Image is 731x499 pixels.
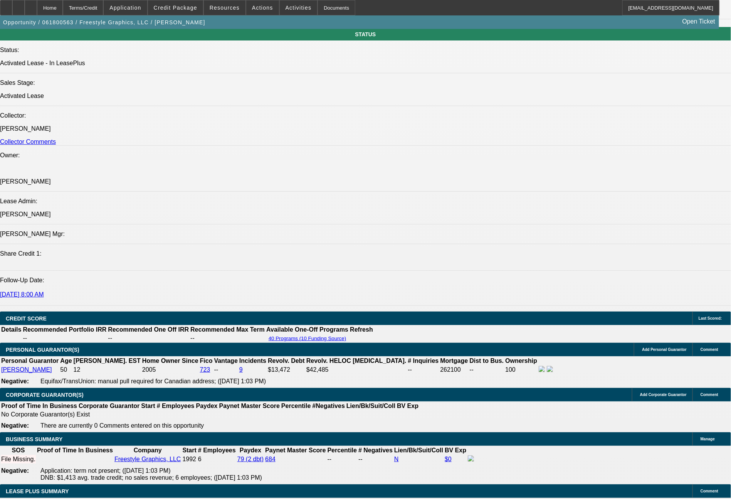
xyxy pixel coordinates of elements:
[1,366,52,373] a: [PERSON_NAME]
[268,357,305,364] b: Revolv. Debt
[22,334,107,342] td: --
[306,357,407,364] b: Revolv. HELOC [MEDICAL_DATA].
[252,5,273,11] span: Actions
[108,334,189,342] td: --
[190,326,265,334] th: Recommended Max Term
[40,467,171,474] span: Application: term not present; ([DATE] 1:03 PM)
[280,0,318,15] button: Activities
[237,456,264,462] a: 79 (2 dbt)
[328,456,357,463] div: --
[3,19,205,25] span: Opportunity / 061800563 / Freestyle Graphics, LLC / [PERSON_NAME]
[73,366,141,374] td: 12
[1,447,36,454] th: SOS
[183,447,197,453] b: Start
[108,326,189,334] th: Recommended One Off IRR
[1,326,22,334] th: Details
[200,366,210,373] a: 723
[142,357,198,364] b: Home Owner Since
[408,357,439,364] b: # Inquiries
[104,0,147,15] button: Application
[1,378,29,384] b: Negative:
[214,357,238,364] b: Vantage
[265,456,276,462] a: 684
[214,366,238,374] td: --
[328,447,357,453] b: Percentile
[306,366,407,374] td: $42,485
[200,357,213,364] b: Fico
[219,403,280,409] b: Paynet Master Score
[640,393,687,397] span: Add Corporate Guarantor
[539,366,545,372] img: facebook-icon.png
[114,456,181,462] a: Freestyle Graphics, LLC
[445,447,466,453] b: BV Exp
[148,0,203,15] button: Credit Package
[6,436,62,442] span: BUSINESS SUMMARY
[40,474,262,481] span: DNB: $1,413 avg. trade credit; no sales revenue; 6 employees; ([DATE] 1:03 PM)
[440,357,468,364] b: Mortgage
[266,335,349,342] button: 40 Programs (10 Funding Source)
[547,366,553,372] img: linkedin-icon.png
[1,422,29,429] b: Negative:
[60,366,72,374] td: 50
[196,403,218,409] b: Paydex
[142,366,156,373] span: 2005
[157,403,195,409] b: # Employees
[40,378,266,384] span: Equifax/TransUnion: manual pull required for Canadian address; ([DATE] 1:03 PM)
[679,15,718,28] a: Open Ticket
[6,392,84,398] span: CORPORATE GUARANTOR(S)
[468,455,474,462] img: facebook-icon.png
[109,5,141,11] span: Application
[701,437,715,441] span: Manage
[240,447,261,453] b: Paydex
[190,334,265,342] td: --
[154,5,197,11] span: Credit Package
[286,5,312,11] span: Activities
[470,357,504,364] b: Dist to Bus.
[350,326,373,334] th: Refresh
[1,456,35,463] div: File Missing.
[60,357,72,364] b: Age
[701,393,718,397] span: Comment
[505,357,537,364] b: Ownership
[346,403,395,409] b: Lien/Bk/Suit/Coll
[141,403,155,409] b: Start
[266,326,349,334] th: Available One-Off Programs
[198,447,236,453] b: # Employees
[204,0,245,15] button: Resources
[6,315,47,322] span: CREDIT SCORE
[79,403,139,409] b: Corporate Guarantor
[267,366,305,374] td: $13,472
[358,456,393,463] div: --
[6,347,79,353] span: PERSONAL GUARANTOR(S)
[407,366,439,374] td: --
[37,447,113,454] th: Proof of Time In Business
[74,357,141,364] b: [PERSON_NAME]. EST
[358,447,393,453] b: # Negatives
[6,488,69,494] span: LEASE PLUS SUMMARY
[394,456,399,462] a: N
[198,456,202,462] span: 6
[134,447,162,453] b: Company
[1,467,29,474] b: Negative:
[394,447,443,453] b: Lien/Bk/Suit/Coll
[1,411,422,418] td: No Corporate Guarantor(s) Exist
[701,489,718,493] span: Comment
[505,366,538,374] td: 100
[699,316,722,320] span: Last Scored:
[22,326,107,334] th: Recommended Portfolio IRR
[40,422,204,429] span: There are currently 0 Comments entered on this opportunity
[642,347,687,352] span: Add Personal Guarantor
[440,366,469,374] td: 262100
[313,403,345,409] b: #Negatives
[265,447,326,453] b: Paynet Master Score
[445,456,452,462] a: $0
[281,403,311,409] b: Percentile
[210,5,240,11] span: Resources
[1,402,77,410] th: Proof of Time In Business
[397,403,418,409] b: BV Exp
[246,0,279,15] button: Actions
[239,357,266,364] b: Incidents
[355,31,376,37] span: STATUS
[469,366,504,374] td: --
[701,347,718,352] span: Comment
